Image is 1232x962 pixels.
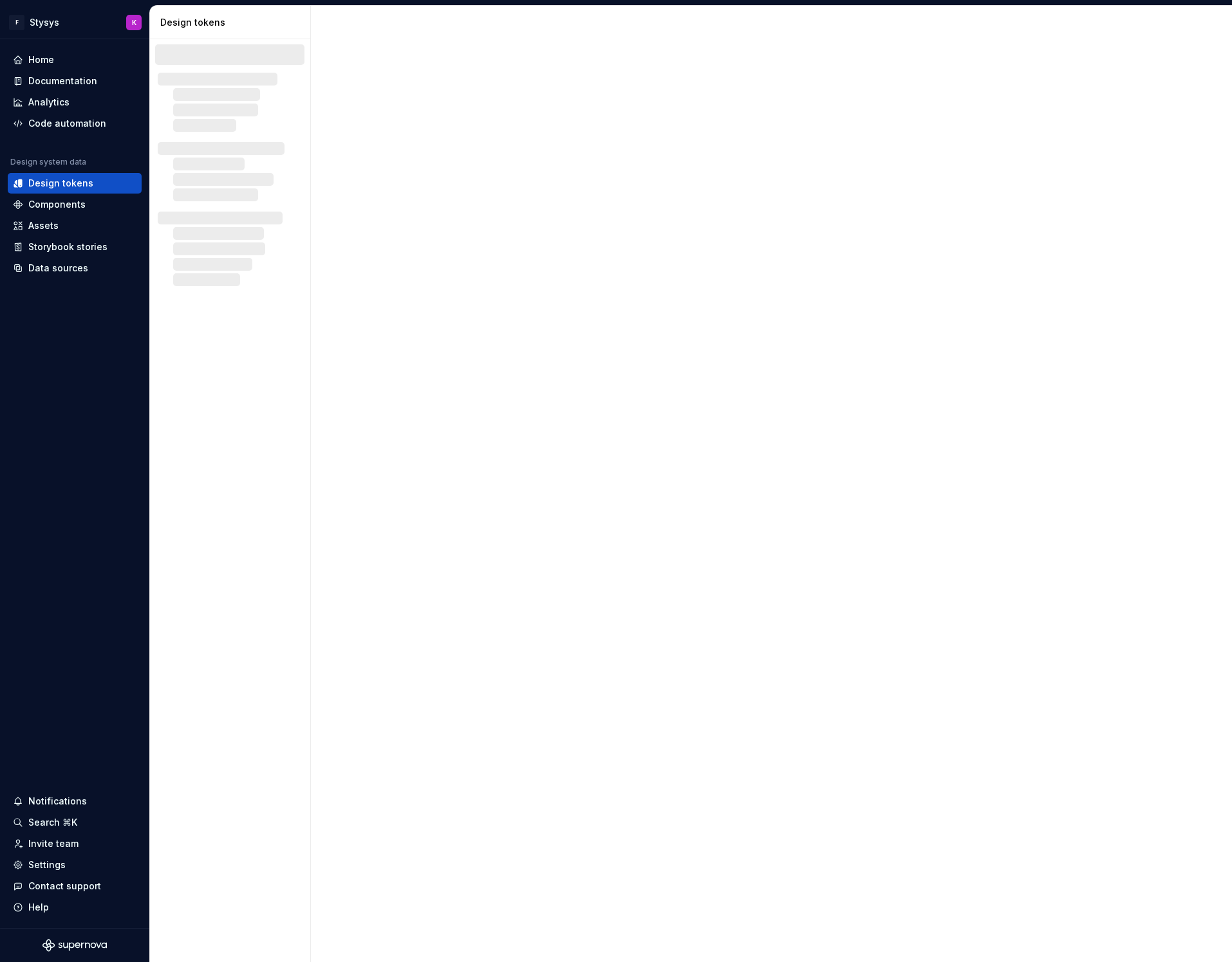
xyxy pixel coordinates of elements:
[28,262,88,275] div: Data sources
[28,198,86,211] div: Components
[28,53,54,66] div: Home
[8,812,142,833] button: Search ⌘K
[28,795,87,808] div: Notifications
[28,219,59,232] div: Assets
[132,17,136,28] div: K
[28,96,70,109] div: Analytics
[28,240,107,253] div: Storybook stories
[10,157,86,167] div: Design system data
[8,833,142,854] a: Invite team
[8,897,142,918] button: Help
[8,92,142,113] a: Analytics
[8,876,142,896] button: Contact support
[30,16,59,29] div: Stysys
[8,194,142,215] a: Components
[28,117,106,130] div: Code automation
[28,901,49,914] div: Help
[8,215,142,236] a: Assets
[3,8,147,36] button: FStysysK
[28,75,97,87] div: Documentation
[8,237,142,257] a: Storybook stories
[42,939,107,952] svg: Supernova Logo
[28,837,79,850] div: Invite team
[28,880,101,893] div: Contact support
[8,855,142,875] a: Settings
[8,258,142,278] a: Data sources
[28,858,66,871] div: Settings
[8,71,142,91] a: Documentation
[9,15,24,30] div: F
[8,791,142,812] button: Notifications
[160,16,305,29] div: Design tokens
[28,177,93,190] div: Design tokens
[8,113,142,134] a: Code automation
[8,173,142,194] a: Design tokens
[28,816,77,829] div: Search ⌘K
[8,50,142,70] a: Home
